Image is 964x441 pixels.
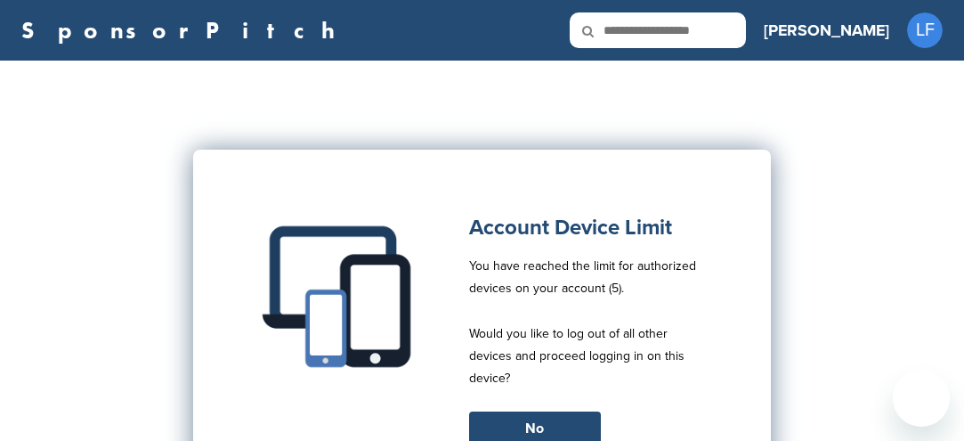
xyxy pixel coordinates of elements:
[893,370,950,427] iframe: Button to launch messaging window
[764,11,889,50] a: [PERSON_NAME]
[21,19,346,42] a: SponsorPitch
[907,12,943,48] span: LF
[255,212,425,381] img: Multiple devices
[469,255,709,412] p: You have reached the limit for authorized devices on your account (5). Would you like to log out ...
[764,18,889,43] h3: [PERSON_NAME]
[469,212,709,244] h1: Account Device Limit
